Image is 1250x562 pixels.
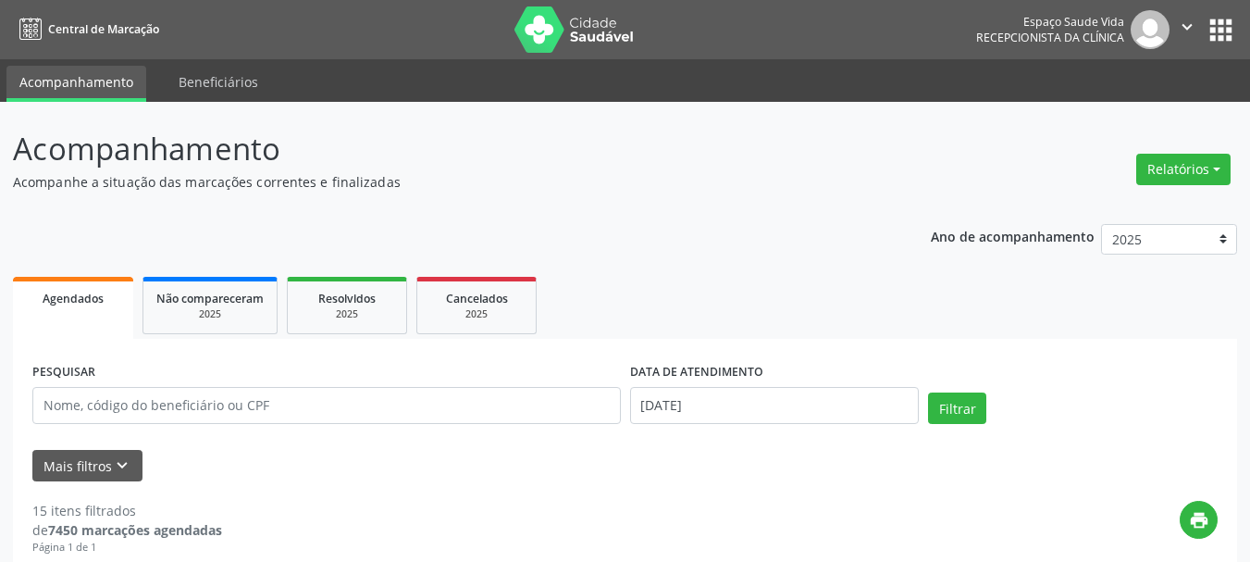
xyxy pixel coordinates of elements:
[32,540,222,556] div: Página 1 de 1
[1170,10,1205,49] button: 
[32,358,95,387] label: PESQUISAR
[446,291,508,306] span: Cancelados
[1131,10,1170,49] img: img
[156,291,264,306] span: Não compareceram
[301,307,393,321] div: 2025
[1189,510,1209,531] i: print
[13,14,159,44] a: Central de Marcação
[156,307,264,321] div: 2025
[13,172,870,192] p: Acompanhe a situação das marcações correntes e finalizadas
[1205,14,1237,46] button: apps
[1177,17,1197,37] i: 
[32,387,621,424] input: Nome, código do beneficiário ou CPF
[112,456,132,476] i: keyboard_arrow_down
[32,501,222,520] div: 15 itens filtrados
[976,30,1124,45] span: Recepcionista da clínica
[931,224,1095,247] p: Ano de acompanhamento
[32,520,222,540] div: de
[48,21,159,37] span: Central de Marcação
[630,387,920,424] input: Selecione um intervalo
[6,66,146,102] a: Acompanhamento
[928,393,986,424] button: Filtrar
[1180,501,1218,539] button: print
[13,126,870,172] p: Acompanhamento
[48,521,222,539] strong: 7450 marcações agendadas
[32,450,142,482] button: Mais filtroskeyboard_arrow_down
[166,66,271,98] a: Beneficiários
[318,291,376,306] span: Resolvidos
[976,14,1124,30] div: Espaço Saude Vida
[1136,154,1231,185] button: Relatórios
[430,307,523,321] div: 2025
[43,291,104,306] span: Agendados
[630,358,763,387] label: DATA DE ATENDIMENTO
